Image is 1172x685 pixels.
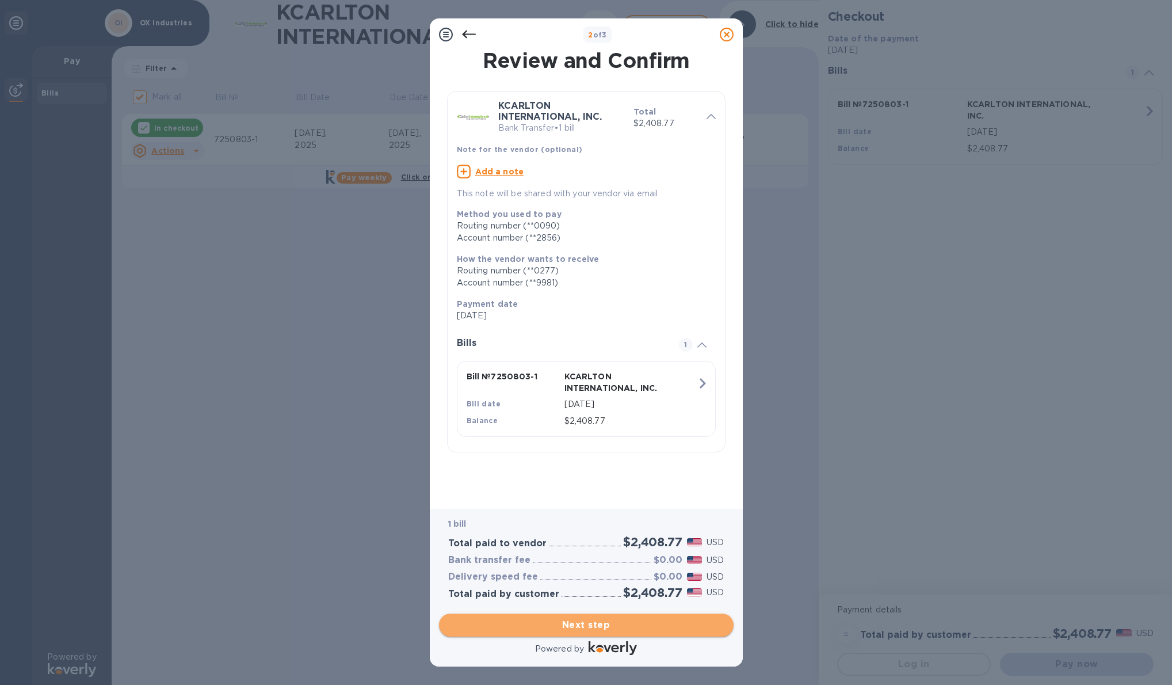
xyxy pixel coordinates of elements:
[467,399,501,408] b: Bill date
[448,618,724,632] span: Next step
[623,585,682,600] h2: $2,408.77
[467,416,498,425] b: Balance
[457,101,716,200] div: KCARLTON INTERNATIONAL, INC.Bank Transfer•1 billTotal$2,408.77Note for the vendor (optional)Add a...
[707,587,724,599] p: USD
[679,338,693,352] span: 1
[448,589,559,600] h3: Total paid by customer
[589,641,637,655] img: Logo
[633,117,697,130] p: $2,408.77
[467,371,560,382] p: Bill № 7250803-1
[457,338,665,349] h3: Bills
[457,220,707,232] div: Routing number (**0090)
[707,571,724,583] p: USD
[588,31,607,39] b: of 3
[564,371,658,394] p: KCARLTON INTERNATIONAL, INC.
[457,299,518,309] b: Payment date
[687,588,703,596] img: USD
[439,614,734,637] button: Next step
[498,122,624,134] p: Bank Transfer • 1 bill
[457,188,716,200] p: This note will be shared with your vendor via email
[448,538,547,549] h3: Total paid to vendor
[448,572,538,583] h3: Delivery speed fee
[457,145,583,154] b: Note for the vendor (optional)
[457,265,707,277] div: Routing number (**0277)
[445,48,728,73] h1: Review and Confirm
[707,554,724,566] p: USD
[687,556,703,564] img: USD
[448,519,467,528] b: 1 bill
[475,167,524,176] u: Add a note
[633,107,656,116] b: Total
[687,573,703,581] img: USD
[623,535,682,549] h2: $2,408.77
[564,398,697,410] p: [DATE]
[687,538,703,546] img: USD
[457,254,600,264] b: How the vendor wants to receive
[588,31,593,39] span: 2
[457,232,707,244] div: Account number (**2856)
[654,572,682,583] h3: $0.00
[535,643,584,655] p: Powered by
[457,310,707,322] p: [DATE]
[707,536,724,549] p: USD
[457,361,716,437] button: Bill №7250803-1KCARLTON INTERNATIONAL, INC.Bill date[DATE]Balance$2,408.77
[448,555,530,566] h3: Bank transfer fee
[457,277,707,289] div: Account number (**9981)
[457,210,562,219] b: Method you used to pay
[654,555,682,566] h3: $0.00
[564,415,697,427] p: $2,408.77
[498,100,602,122] b: KCARLTON INTERNATIONAL, INC.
